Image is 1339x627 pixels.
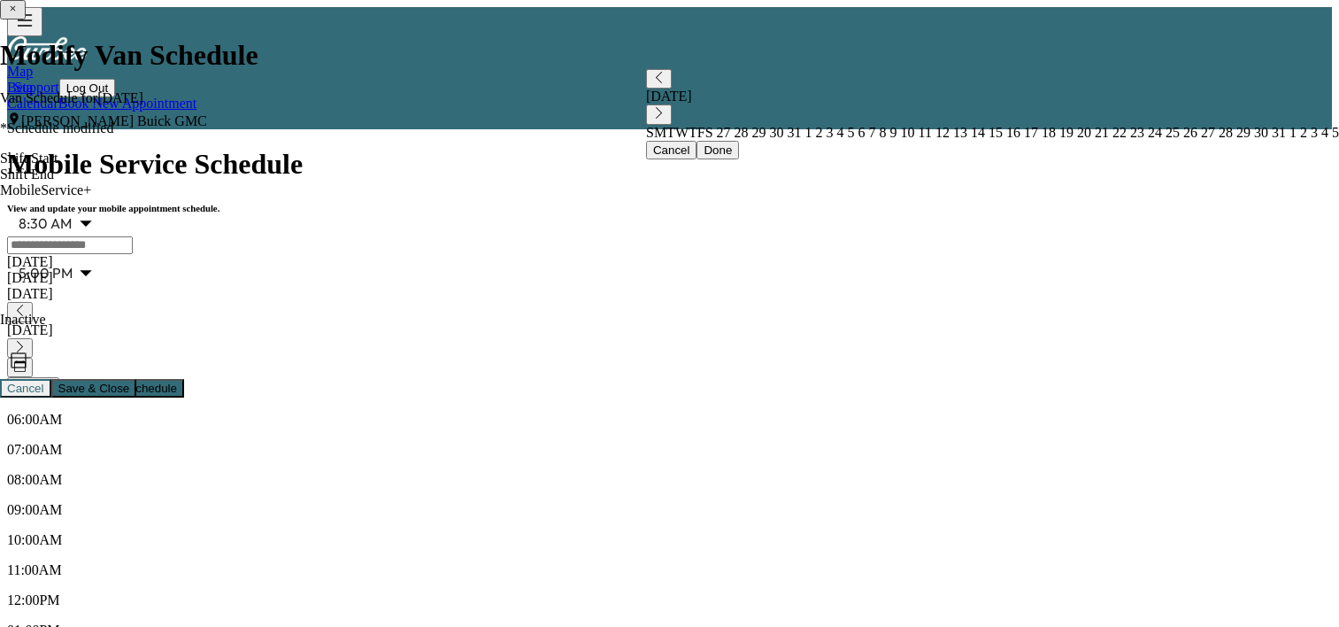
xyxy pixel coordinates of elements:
[7,148,1332,181] h1: Mobile Service Schedule
[646,89,1339,104] div: [DATE]
[985,125,1003,140] span: 15
[1056,125,1074,140] span: 19
[950,125,967,140] span: 13
[1307,125,1318,140] span: 3
[7,532,1332,548] p: 10:00AM
[697,125,705,140] span: F
[675,125,689,140] span: W
[802,125,812,140] span: 1
[932,125,950,140] span: 12
[1020,125,1038,140] span: 17
[784,125,802,140] span: 31
[7,286,1332,302] div: [DATE]
[51,379,137,398] button: Save & Close
[1297,125,1307,140] span: 2
[705,125,713,140] span: S
[7,592,1332,608] p: 12:00PM
[1328,125,1339,140] span: 5
[1162,125,1180,140] span: 25
[1109,125,1127,140] span: 22
[1251,125,1268,140] span: 30
[7,322,1332,338] div: [DATE]
[823,125,834,140] span: 3
[7,562,1332,578] p: 11:00AM
[1074,125,1091,140] span: 20
[7,442,1332,458] p: 07:00AM
[1286,125,1297,140] span: 1
[1180,125,1197,140] span: 26
[1268,125,1286,140] span: 31
[646,125,654,140] span: S
[646,141,697,159] button: Cancel
[1233,125,1251,140] span: 29
[7,203,1332,213] h6: View and update your mobile appointment schedule.
[731,125,749,140] span: 28
[766,125,784,140] span: 30
[1197,125,1215,140] span: 27
[7,254,1332,270] div: [DATE]
[812,125,823,140] span: 2
[876,125,887,140] span: 8
[1144,125,1162,140] span: 24
[654,125,666,140] span: M
[887,125,897,140] span: 9
[844,125,855,140] span: 5
[897,125,915,140] span: 10
[967,125,985,140] span: 14
[1038,125,1056,140] span: 18
[7,412,1332,428] p: 06:00AM
[834,125,844,140] span: 4
[666,125,675,140] span: T
[866,125,876,140] span: 7
[1127,125,1144,140] span: 23
[7,270,1332,286] div: [DATE]
[58,382,130,395] span: Save & Close
[749,125,766,140] span: 29
[713,125,731,140] span: 27
[1215,125,1233,140] span: 28
[855,125,866,140] span: 6
[1003,125,1020,140] span: 16
[7,502,1332,518] p: 09:00AM
[915,125,932,140] span: 11
[689,125,697,140] span: T
[1318,125,1328,140] span: 4
[1091,125,1109,140] span: 21
[7,472,1332,488] p: 08:00AM
[696,141,739,159] button: Done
